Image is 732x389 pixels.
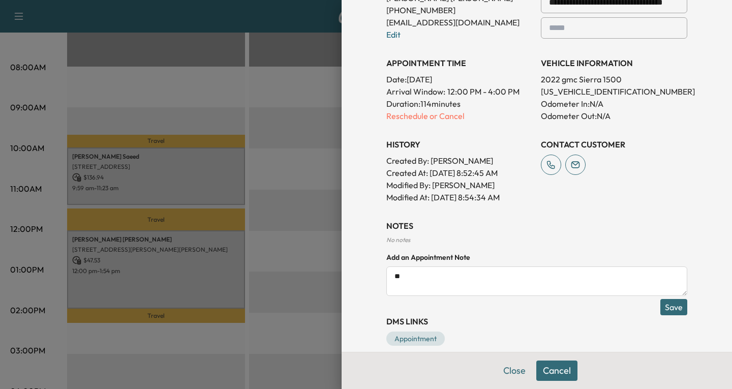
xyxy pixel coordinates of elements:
[386,179,533,191] p: Modified By : [PERSON_NAME]
[386,110,533,122] p: Reschedule or Cancel
[386,16,533,28] p: [EMAIL_ADDRESS][DOMAIN_NAME]
[386,191,533,203] p: Modified At : [DATE] 8:54:34 AM
[497,361,532,381] button: Close
[541,73,687,85] p: 2022 gmc Sierra 1500
[386,236,687,244] div: No notes
[386,167,533,179] p: Created At : [DATE] 8:52:45 AM
[386,4,533,16] p: [PHONE_NUMBER]
[386,98,533,110] p: Duration: 114 minutes
[541,57,687,69] h3: VEHICLE INFORMATION
[541,98,687,110] p: Odometer In: N/A
[386,155,533,167] p: Created By : [PERSON_NAME]
[660,299,687,315] button: Save
[386,220,687,232] h3: NOTES
[386,315,687,327] h3: DMS Links
[386,332,445,346] a: Appointment
[386,57,533,69] h3: APPOINTMENT TIME
[447,85,520,98] span: 12:00 PM - 4:00 PM
[386,29,401,40] a: Edit
[386,138,533,151] h3: History
[541,138,687,151] h3: CONTACT CUSTOMER
[536,361,577,381] button: Cancel
[386,73,533,85] p: Date: [DATE]
[541,110,687,122] p: Odometer Out: N/A
[386,85,533,98] p: Arrival Window:
[541,85,687,98] p: [US_VEHICLE_IDENTIFICATION_NUMBER]
[386,252,687,262] h4: Add an Appointment Note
